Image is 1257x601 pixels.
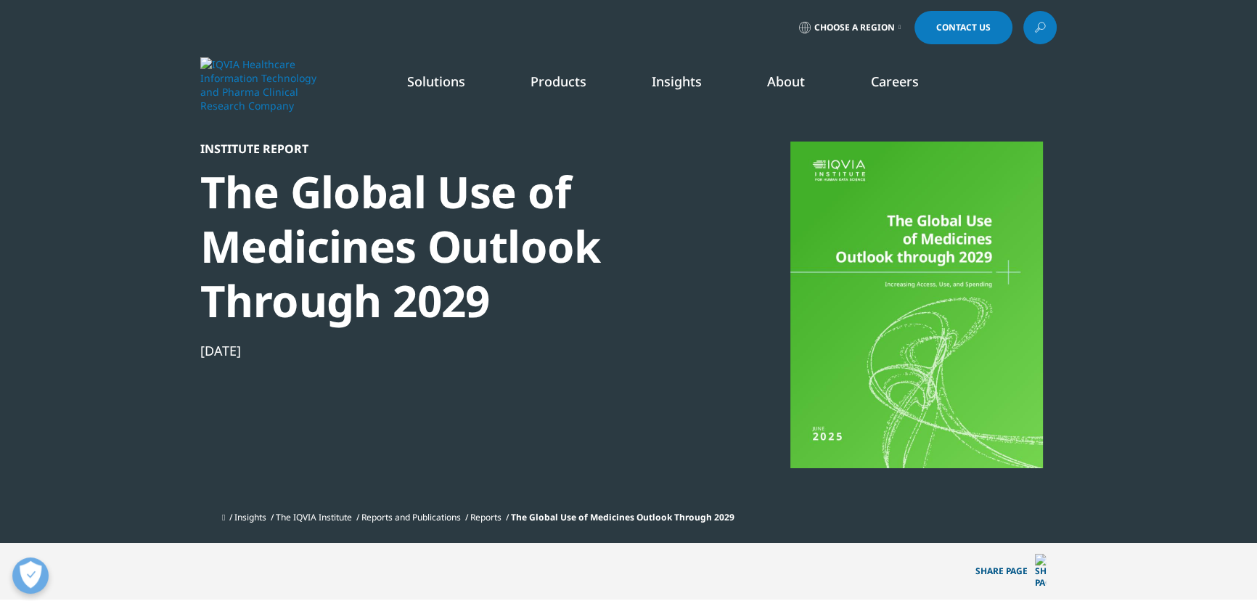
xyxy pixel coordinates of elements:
a: The IQVIA Institute [276,511,352,523]
a: Insights [652,73,702,90]
div: Institute Report [200,142,698,156]
a: Reports [470,511,501,523]
a: Solutions [407,73,465,90]
a: Reports and Publications [361,511,461,523]
a: Products [531,73,586,90]
a: About [767,73,805,90]
span: Choose a Region [814,22,895,33]
div: [DATE] [200,342,698,359]
a: Insights [234,511,266,523]
span: The Global Use of Medicines Outlook Through 2029 [511,511,734,523]
p: Share PAGE [965,543,1057,600]
nav: Primary [322,51,1057,119]
span: Contact Us [936,23,991,32]
button: Share PAGEShare PAGE [965,543,1057,600]
a: Contact Us [914,11,1012,44]
img: IQVIA Healthcare Information Technology and Pharma Clinical Research Company [200,57,316,113]
div: The Global Use of Medicines Outlook Through 2029 [200,165,698,328]
img: Share PAGE [1035,554,1046,589]
button: Open Preferences [12,557,49,594]
a: Careers [870,73,918,90]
